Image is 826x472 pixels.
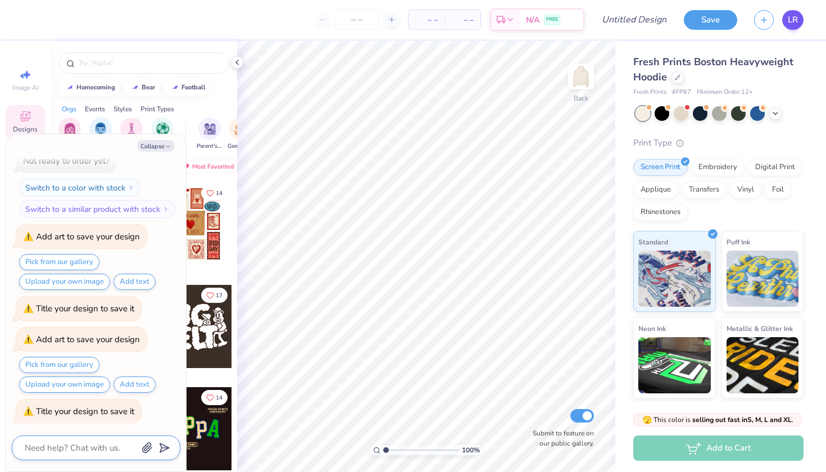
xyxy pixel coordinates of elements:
button: Upload your own image [19,274,110,290]
span: Game Day [228,142,253,151]
img: Switch to a similar product with stock [162,206,169,212]
div: filter for Game Day [228,117,253,151]
span: 14 [216,190,223,196]
input: Try "Alpha" [78,57,221,69]
span: Fresh Prints Boston Heavyweight Hoodie [633,55,793,84]
span: Neon Ink [638,323,666,334]
input: – – [335,10,379,30]
span: # FP87 [672,88,691,97]
div: Print Types [140,104,174,114]
input: Untitled Design [593,8,675,31]
strong: selling out fast in S, M, L and XL [692,415,792,424]
span: 14 [216,395,223,401]
div: homecoming [76,84,115,90]
div: Screen Print [633,159,688,176]
span: Parent's Weekend [197,142,223,151]
button: filter button [197,117,223,151]
div: Title your design to save it [36,303,134,314]
span: – – [451,14,474,26]
div: Styles [114,104,132,114]
label: Submit to feature on our public gallery. [527,428,594,448]
div: filter for Parent's Weekend [197,117,223,151]
span: This color is . [642,415,793,425]
button: Pick from our gallery [19,357,99,373]
span: Standard [638,236,668,248]
div: Foil [765,181,791,198]
span: Image AI [12,83,39,92]
button: Switch to a color with stock [19,179,140,197]
button: Pick from our gallery [19,254,99,270]
button: bear [124,79,160,96]
span: FREE [546,16,558,24]
div: filter for Fraternity [88,117,114,151]
button: filter button [88,117,114,151]
button: Like [201,288,228,303]
div: Title your design to save it [36,406,134,417]
img: Parent's Weekend Image [203,122,216,135]
button: Upload your own image [19,376,110,393]
span: 🫣 [642,415,652,425]
img: trend_line.gif [65,84,74,91]
button: Collapse [137,140,175,152]
span: LR [788,13,798,26]
button: filter button [58,117,81,151]
img: Switch to a color with stock [128,184,134,191]
img: Game Day Image [234,122,247,135]
img: trend_line.gif [170,84,179,91]
div: Not ready to order yet? [23,155,110,166]
img: Puff Ink [727,251,799,307]
div: Most Favorited [176,160,239,173]
div: filter for Sorority [58,117,81,151]
span: 17 [216,293,223,298]
div: filter for Sports [151,117,174,151]
span: N/A [526,14,539,26]
span: Puff Ink [727,236,750,248]
button: Like [201,390,228,405]
div: Print Type [633,137,804,149]
div: filter for Club [120,117,143,151]
div: Applique [633,181,678,198]
div: Transfers [682,181,727,198]
div: Rhinestones [633,204,688,221]
div: Add art to save your design [36,334,140,345]
button: Add text [114,376,156,393]
button: homecoming [59,79,120,96]
button: Switch to a similar product with stock [19,200,175,218]
div: Embroidery [691,159,745,176]
div: Digital Print [748,159,802,176]
img: Metallic & Glitter Ink [727,337,799,393]
div: Events [85,104,105,114]
button: filter button [120,117,143,151]
span: Fresh Prints [633,88,666,97]
button: filter button [228,117,253,151]
img: trend_line.gif [130,84,139,91]
img: Club Image [125,122,138,135]
img: Standard [638,251,711,307]
button: filter button [151,117,174,151]
button: Like [201,185,228,201]
div: Back [574,93,588,103]
div: bear [142,84,155,90]
img: Sports Image [156,122,169,135]
button: Save [684,10,737,30]
div: football [181,84,206,90]
a: LR [782,10,804,30]
span: Minimum Order: 12 + [697,88,753,97]
img: Fraternity Image [94,122,107,135]
div: Vinyl [730,181,761,198]
span: – – [415,14,438,26]
span: 100 % [462,445,480,455]
button: football [164,79,211,96]
div: Add art to save your design [36,231,140,242]
img: Sorority Image [63,122,76,135]
img: Neon Ink [638,337,711,393]
span: Metallic & Glitter Ink [727,323,793,334]
button: Add text [114,274,156,290]
div: Orgs [62,104,76,114]
img: Back [570,65,592,88]
span: Designs [13,125,38,134]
